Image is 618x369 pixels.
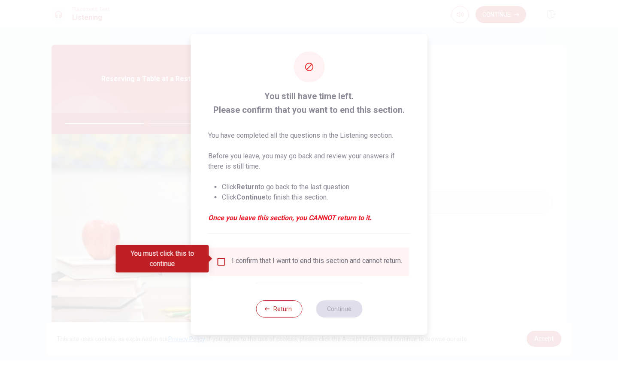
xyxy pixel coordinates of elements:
[208,130,410,141] p: You have completed all the questions in the Listening section.
[216,257,227,267] span: You must click this to continue
[236,193,266,201] strong: Continue
[208,89,410,117] span: You still have time left. Please confirm that you want to end this section.
[222,192,410,203] li: Click to finish this section.
[256,300,302,318] button: Return
[236,183,258,191] strong: Return
[208,213,410,223] em: Once you leave this section, you CANNOT return to it.
[232,257,402,267] div: I confirm that I want to end this section and cannot return.
[116,245,209,272] div: You must click this to continue
[222,182,410,192] li: Click to go back to the last question
[208,151,410,172] p: Before you leave, you may go back and review your answers if there is still time.
[316,300,362,318] button: Continue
